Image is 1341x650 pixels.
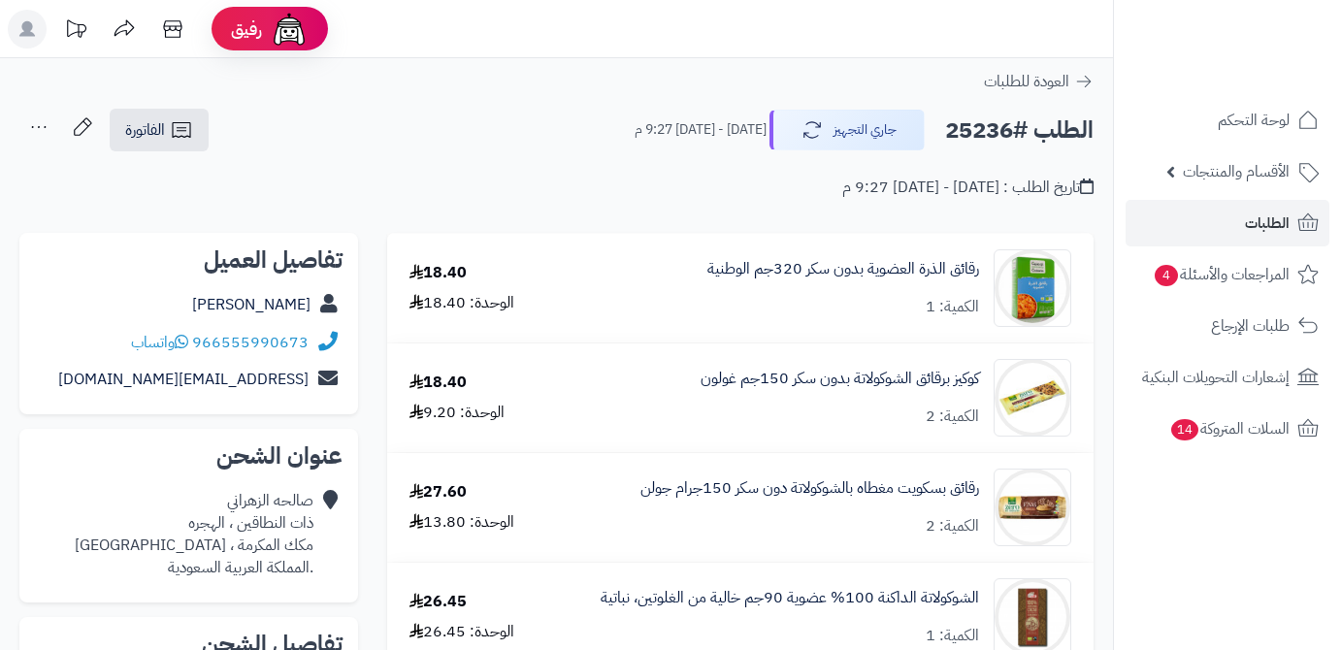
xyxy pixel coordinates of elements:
span: 14 [1171,419,1198,440]
a: رقائق بسكويت مغطاه بالشوكولاتة دون سكر 150جرام جولن [640,477,979,500]
a: كوكيز برقائق الشوكولاتة بدون سكر 150جم غولون [701,368,979,390]
button: جاري التجهيز [769,110,925,150]
div: تاريخ الطلب : [DATE] - [DATE] 9:27 م [842,177,1094,199]
a: المراجعات والأسئلة4 [1126,251,1329,298]
span: الطلبات [1245,210,1290,237]
a: السلات المتروكة14 [1126,406,1329,452]
span: رفيق [231,17,262,41]
span: إشعارات التحويلات البنكية [1142,364,1290,391]
span: العودة للطلبات [984,70,1069,93]
a: لوحة التحكم [1126,97,1329,144]
a: [EMAIL_ADDRESS][DOMAIN_NAME] [58,368,309,391]
span: طلبات الإرجاع [1211,312,1290,340]
img: 1690472218-5285000203681%20-90x90.jpg [995,249,1070,327]
img: ai-face.png [270,10,309,49]
h2: تفاصيل العميل [35,248,343,272]
img: 1692004075-gfvjhgbjk-90x90.jpg [995,359,1070,437]
div: 18.40 [409,372,467,394]
a: واتساب [131,331,188,354]
div: 26.45 [409,591,467,613]
span: المراجعات والأسئلة [1153,261,1290,288]
div: الوحدة: 13.80 [409,511,514,534]
a: الفاتورة [110,109,209,151]
a: تحديثات المنصة [51,10,100,53]
a: 966555990673 [192,331,309,354]
a: الشوكولاتة الداكنة 100% عضوية 90جم خالية من الغلوتين، نباتية [601,587,979,609]
img: logo-2.png [1209,52,1323,93]
div: الكمية: 1 [926,625,979,647]
a: [PERSON_NAME] [192,293,311,316]
span: السلات المتروكة [1169,415,1290,442]
a: إشعارات التحويلات البنكية [1126,354,1329,401]
h2: عنوان الشحن [35,444,343,468]
span: لوحة التحكم [1218,107,1290,134]
span: الأقسام والمنتجات [1183,158,1290,185]
a: رقائق الذرة العضوية بدون سكر 320جم الوطنية [707,258,979,280]
h2: الطلب #25236 [945,111,1094,150]
span: 4 [1155,265,1178,286]
div: الكمية: 2 [926,406,979,428]
img: 1693837983-00120613802204____1__1200x1200-90x90.jpg [995,469,1070,546]
div: 27.60 [409,481,467,504]
div: الكمية: 2 [926,515,979,537]
span: الفاتورة [125,118,165,142]
div: الوحدة: 26.45 [409,621,514,643]
a: العودة للطلبات [984,70,1094,93]
div: 18.40 [409,262,467,284]
div: الكمية: 1 [926,296,979,318]
div: صالحه الزهراني ذات النطاقين ، الهجره مكك المكرمة ، [GEOGRAPHIC_DATA] .المملكة العربية السعودية [75,490,313,578]
a: طلبات الإرجاع [1126,303,1329,349]
small: [DATE] - [DATE] 9:27 م [635,120,767,140]
div: الوحدة: 18.40 [409,292,514,314]
a: الطلبات [1126,200,1329,246]
div: الوحدة: 9.20 [409,402,505,424]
